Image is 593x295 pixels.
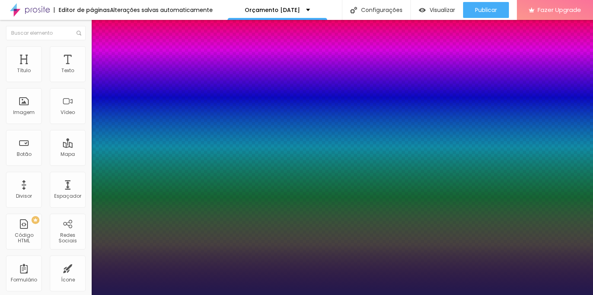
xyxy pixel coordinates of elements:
button: Publicar [463,2,509,18]
div: Alterações salvas automaticamente [110,7,213,13]
div: Redes Sociais [52,232,83,244]
div: Divisor [16,193,32,199]
span: Publicar [475,7,497,13]
div: Texto [61,68,74,73]
div: Botão [17,151,31,157]
div: Editor de páginas [54,7,110,13]
img: Icone [350,7,357,14]
span: Fazer Upgrade [538,6,581,13]
input: Buscar elemento [6,26,86,40]
img: Icone [77,31,81,35]
div: Vídeo [61,110,75,115]
span: Visualizar [430,7,455,13]
div: Formulário [11,277,37,283]
div: Código HTML [8,232,39,244]
img: view-1.svg [419,7,426,14]
p: Orçamento [DATE] [245,7,300,13]
div: Ícone [61,277,75,283]
div: Título [17,68,31,73]
div: Mapa [61,151,75,157]
div: Espaçador [54,193,81,199]
button: Visualizar [411,2,463,18]
div: Imagem [13,110,35,115]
